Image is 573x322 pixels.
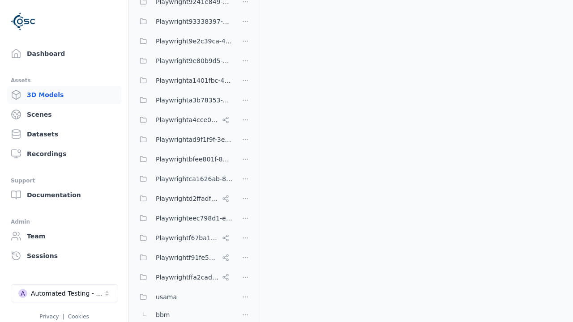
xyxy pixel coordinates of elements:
a: Privacy [39,314,59,320]
button: Playwrightffa2cad8-0214-4c2f-a758-8e9593c5a37e [134,268,233,286]
div: Automated Testing - Playwright [31,289,103,298]
span: bbm [156,309,170,320]
span: Playwright9e2c39ca-48c3-4c03-98f4-0435f3624ea6 [156,36,233,47]
span: usama [156,292,177,302]
button: Playwright93338397-b2fb-421c-ae48-639c0e37edfa [134,13,233,30]
button: usama [134,288,233,306]
button: Playwright9e2c39ca-48c3-4c03-98f4-0435f3624ea6 [134,32,233,50]
span: Playwrightf67ba199-386a-42d1-aebc-3b37e79c7296 [156,233,218,243]
a: Datasets [7,125,121,143]
a: Recordings [7,145,121,163]
a: Team [7,227,121,245]
button: Playwrightad9f1f9f-3e6a-4231-8f19-c506bf64a382 [134,131,233,148]
span: Playwrighta1401fbc-43d7-48dd-a309-be935d99d708 [156,75,233,86]
span: Playwrighta3b78353-5999-46c5-9eab-70007203469a [156,95,233,106]
button: Playwrightd2ffadf0-c973-454c-8fcf-dadaeffcb802 [134,190,233,208]
button: Playwright9e80b9d5-ab0b-4e8f-a3de-da46b25b8298 [134,52,233,70]
div: Admin [11,216,118,227]
button: Playwrightbfee801f-8be1-42a6-b774-94c49e43b650 [134,150,233,168]
span: Playwrightf91fe523-dd75-44f3-a953-451f6070cb42 [156,252,218,263]
span: Playwright93338397-b2fb-421c-ae48-639c0e37edfa [156,16,233,27]
div: A [18,289,27,298]
span: Playwrightbfee801f-8be1-42a6-b774-94c49e43b650 [156,154,233,165]
a: Scenes [7,106,121,123]
button: Playwrighta3b78353-5999-46c5-9eab-70007203469a [134,91,233,109]
button: Select a workspace [11,284,118,302]
button: Playwrightf67ba199-386a-42d1-aebc-3b37e79c7296 [134,229,233,247]
button: Playwrightca1626ab-8cec-4ddc-b85a-2f9392fe08d1 [134,170,233,188]
span: Playwrightca1626ab-8cec-4ddc-b85a-2f9392fe08d1 [156,174,233,184]
span: Playwright9e80b9d5-ab0b-4e8f-a3de-da46b25b8298 [156,55,233,66]
button: Playwrighta4cce06a-a8e6-4c0d-bfc1-93e8d78d750a [134,111,233,129]
a: Documentation [7,186,121,204]
span: Playwrightd2ffadf0-c973-454c-8fcf-dadaeffcb802 [156,193,218,204]
span: Playwrightad9f1f9f-3e6a-4231-8f19-c506bf64a382 [156,134,233,145]
a: 3D Models [7,86,121,104]
span: | [63,314,64,320]
img: Logo [11,9,36,34]
a: Cookies [68,314,89,320]
div: Assets [11,75,118,86]
span: Playwrightffa2cad8-0214-4c2f-a758-8e9593c5a37e [156,272,218,283]
button: Playwrighta1401fbc-43d7-48dd-a309-be935d99d708 [134,72,233,89]
div: Support [11,175,118,186]
span: Playwrighteec798d1-e075-40e2-8353-27964c613413 [156,213,233,224]
span: Playwrighta4cce06a-a8e6-4c0d-bfc1-93e8d78d750a [156,114,218,125]
button: Playwrighteec798d1-e075-40e2-8353-27964c613413 [134,209,233,227]
button: Playwrightf91fe523-dd75-44f3-a953-451f6070cb42 [134,249,233,267]
a: Dashboard [7,45,121,63]
a: Sessions [7,247,121,265]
